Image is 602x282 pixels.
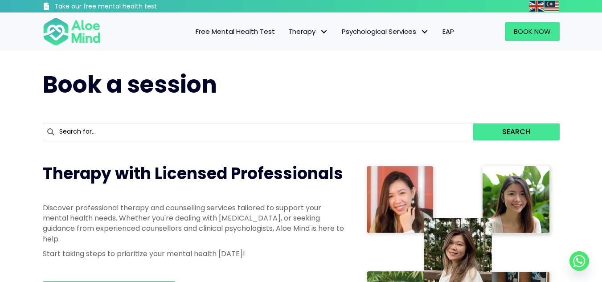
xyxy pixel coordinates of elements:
[473,123,559,140] button: Search
[43,249,346,259] p: Start taking steps to prioritize your mental health [DATE]!
[335,22,436,41] a: Psychological ServicesPsychological Services: submenu
[569,251,589,271] a: Whatsapp
[318,25,331,38] span: Therapy: submenu
[54,2,205,11] h3: Take our free mental health test
[288,27,328,36] span: Therapy
[529,1,545,11] a: English
[418,25,431,38] span: Psychological Services: submenu
[545,1,560,11] a: Malay
[196,27,275,36] span: Free Mental Health Test
[442,27,454,36] span: EAP
[43,17,101,46] img: Aloe mind Logo
[282,22,335,41] a: TherapyTherapy: submenu
[112,22,461,41] nav: Menu
[545,1,559,12] img: ms
[436,22,461,41] a: EAP
[514,27,551,36] span: Book Now
[505,22,560,41] a: Book Now
[529,1,544,12] img: en
[342,27,429,36] span: Psychological Services
[43,2,205,12] a: Take our free mental health test
[43,162,343,185] span: Therapy with Licensed Professionals
[43,203,346,244] p: Discover professional therapy and counselling services tailored to support your mental health nee...
[43,68,217,101] span: Book a session
[43,123,474,140] input: Search for...
[189,22,282,41] a: Free Mental Health Test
